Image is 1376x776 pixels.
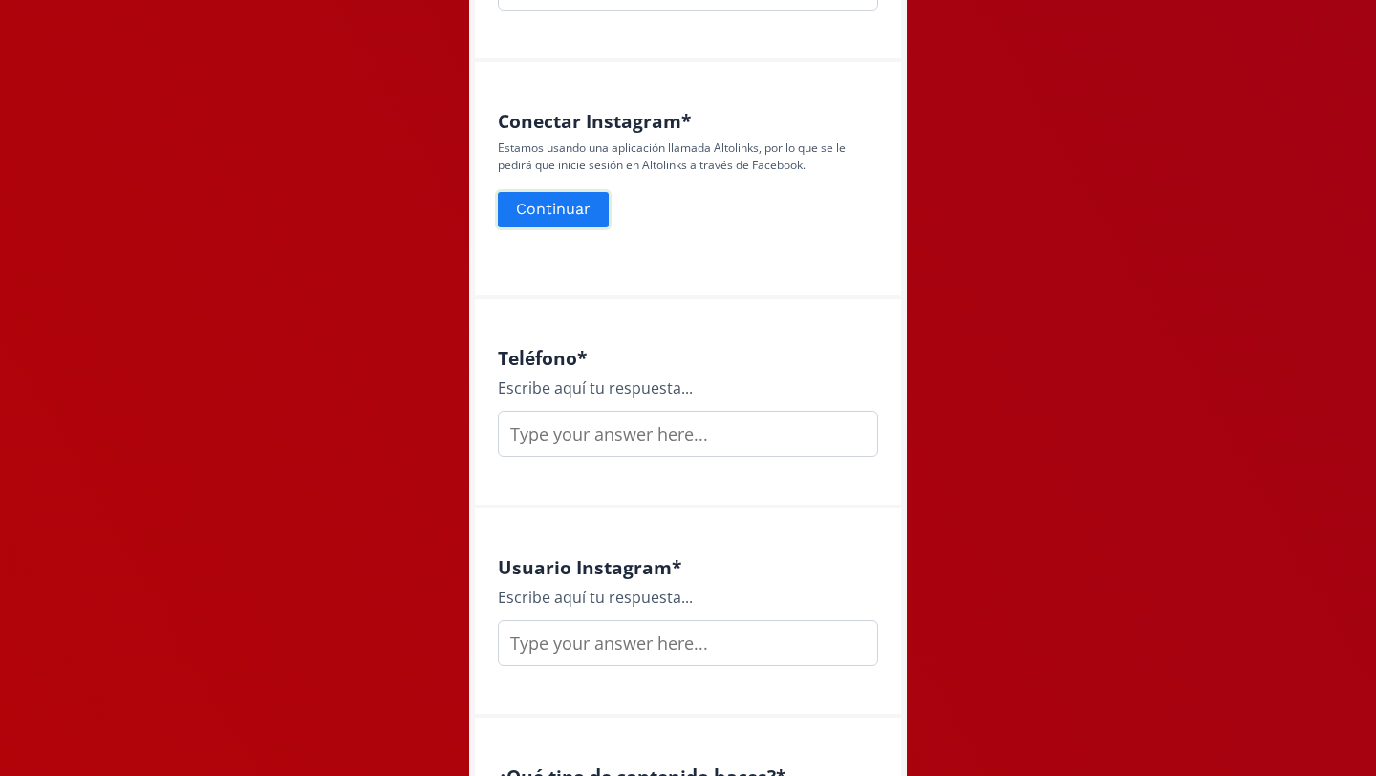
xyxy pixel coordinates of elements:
button: Continuar [495,189,612,230]
input: Type your answer here... [498,620,878,666]
div: Escribe aquí tu respuesta... [498,586,878,609]
input: Type your answer here... [498,411,878,457]
p: Estamos usando una aplicación llamada Altolinks, por lo que se le pedirá que inicie sesión en Alt... [498,140,878,174]
h4: Teléfono * [498,347,878,369]
div: Escribe aquí tu respuesta... [498,377,878,399]
h4: Conectar Instagram * [498,110,878,132]
h4: Usuario Instagram * [498,556,878,578]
